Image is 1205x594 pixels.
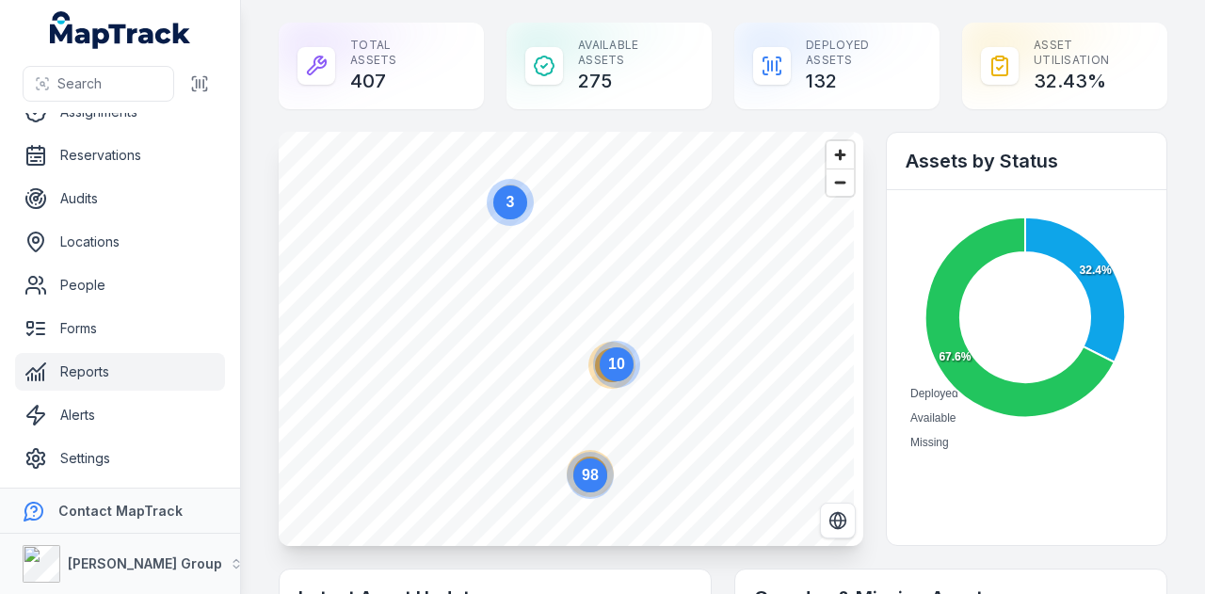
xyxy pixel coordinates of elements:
[23,66,174,102] button: Search
[58,503,183,519] strong: Contact MapTrack
[827,169,854,196] button: Zoom out
[608,356,625,372] text: 10
[582,467,599,483] text: 98
[279,132,854,546] canvas: Map
[15,396,225,434] a: Alerts
[906,148,1148,174] h2: Assets by Status
[68,555,222,571] strong: [PERSON_NAME] Group
[15,266,225,304] a: People
[15,310,225,347] a: Forms
[15,223,225,261] a: Locations
[57,74,102,93] span: Search
[15,353,225,391] a: Reports
[910,387,958,400] span: Deployed
[50,11,191,49] a: MapTrack
[15,180,225,217] a: Audits
[820,503,856,538] button: Switch to Satellite View
[15,440,225,477] a: Settings
[827,141,854,169] button: Zoom in
[910,411,956,425] span: Available
[506,194,515,210] text: 3
[910,436,949,449] span: Missing
[15,136,225,174] a: Reservations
